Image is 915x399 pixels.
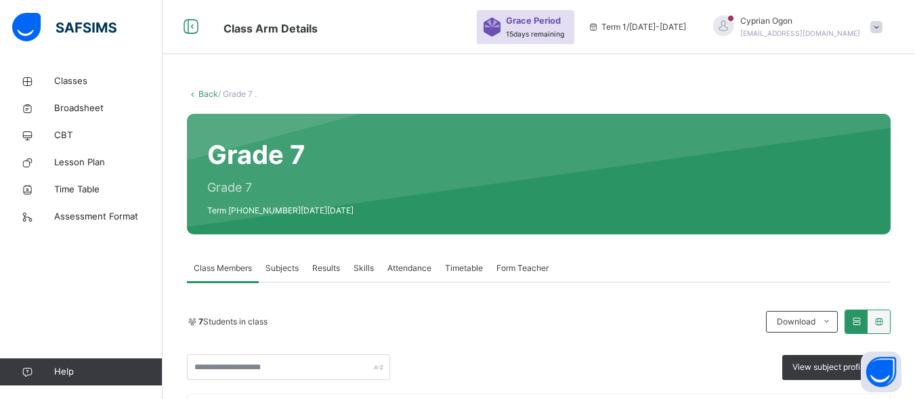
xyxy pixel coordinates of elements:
span: Classes [54,75,163,88]
span: View subject profile [792,361,867,373]
span: Time Table [54,183,163,196]
span: / Grade 7 . [218,89,257,99]
span: Attendance [387,262,431,274]
span: session/term information [588,21,686,33]
button: Open asap [861,352,901,392]
span: CBT [54,129,163,142]
span: 15 days remaining [506,30,564,38]
span: Subjects [265,262,299,274]
span: Cyprian Ogon [740,15,860,27]
img: sticker-purple.71386a28dfed39d6af7621340158ba97.svg [484,18,501,37]
span: Results [312,262,340,274]
a: Back [198,89,218,99]
span: Class Members [194,262,252,274]
span: Timetable [445,262,483,274]
span: Assessment Format [54,210,163,224]
span: Skills [354,262,374,274]
span: Students in class [198,316,268,328]
span: Form Teacher [496,262,549,274]
b: 7 [198,316,203,327]
span: Class Arm Details [224,22,318,35]
img: safsims [12,13,116,41]
span: Broadsheet [54,102,163,115]
span: [EMAIL_ADDRESS][DOMAIN_NAME] [740,29,860,37]
span: Download [777,316,815,328]
span: Grace Period [506,14,561,27]
span: Lesson Plan [54,156,163,169]
div: CyprianOgon [700,15,889,39]
span: Help [54,365,162,379]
